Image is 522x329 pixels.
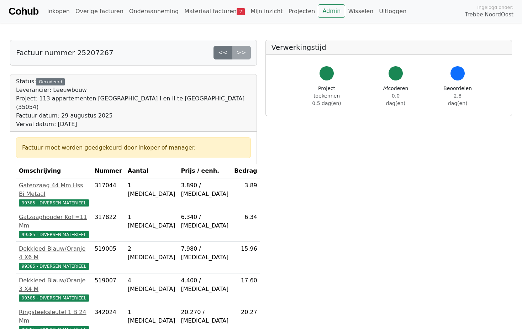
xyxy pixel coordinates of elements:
a: Admin [318,4,345,18]
div: Dekkleed Blauw/Oranje 4 X6 M [19,245,89,262]
a: << [213,46,232,59]
span: 99385 - DIVERSEN MATERIEEL [19,263,89,270]
th: Aantal [125,164,178,178]
a: Projecten [286,4,318,19]
span: Ingelogd onder: [477,4,513,11]
span: 99385 - DIVERSEN MATERIEEL [19,199,89,207]
div: 4 [MEDICAL_DATA] [128,276,175,293]
div: Verval datum: [DATE] [16,120,251,129]
div: 6.340 / [MEDICAL_DATA] [181,213,228,230]
span: Trebbe NoordOost [465,11,513,19]
div: Leverancier: Leeuwbouw [16,86,251,94]
div: Beoordelen [443,85,472,107]
td: 317044 [92,178,125,210]
td: 17.60 [231,273,260,305]
td: 519005 [92,242,125,273]
th: Bedrag [231,164,260,178]
th: Prijs / eenh. [178,164,231,178]
div: 4.400 / [MEDICAL_DATA] [181,276,228,293]
td: 317822 [92,210,125,242]
div: 1 [MEDICAL_DATA] [128,181,175,198]
div: Ringsteeksleutel 1 B 24 Mm [19,308,89,325]
span: 0.0 dag(en) [386,93,406,106]
h5: Verwerkingstijd [271,43,506,52]
a: Overige facturen [73,4,126,19]
th: Nummer [92,164,125,178]
span: 0.5 dag(en) [312,100,341,106]
span: 2.8 dag(en) [448,93,468,106]
a: Materiaal facturen2 [181,4,248,19]
div: Factuur datum: 29 augustus 2025 [16,111,251,120]
a: Uitloggen [376,4,409,19]
div: Gecodeerd [36,78,65,85]
th: Omschrijving [16,164,92,178]
div: 1 [MEDICAL_DATA] [128,213,175,230]
div: 20.270 / [MEDICAL_DATA] [181,308,228,325]
div: Project toekennen [306,85,348,107]
div: Afcoderen [382,85,410,107]
a: Wisselen [345,4,376,19]
a: Gatenzaag 44 Mm Hss Bi Metaal99385 - DIVERSEN MATERIEEL [19,181,89,207]
td: 519007 [92,273,125,305]
div: Gatzaaghouder Kolf=11 Mm [19,213,89,230]
a: Cohub [9,3,38,20]
span: 2 [237,8,245,15]
a: Onderaanneming [126,4,181,19]
td: 15.96 [231,242,260,273]
div: Factuur moet worden goedgekeurd door inkoper of manager. [22,143,245,152]
div: 7.980 / [MEDICAL_DATA] [181,245,228,262]
a: Dekkleed Blauw/Oranje 3 X4 M99385 - DIVERSEN MATERIEEL [19,276,89,302]
div: 3.890 / [MEDICAL_DATA] [181,181,228,198]
h5: Factuur nummer 25207267 [16,48,114,57]
div: Project: 113 appartementen [GEOGRAPHIC_DATA] I en II te [GEOGRAPHIC_DATA] (35054) [16,94,251,111]
a: Inkopen [44,4,72,19]
div: 2 [MEDICAL_DATA] [128,245,175,262]
a: Gatzaaghouder Kolf=11 Mm99385 - DIVERSEN MATERIEEL [19,213,89,239]
div: 1 [MEDICAL_DATA] [128,308,175,325]
td: 3.89 [231,178,260,210]
div: Gatenzaag 44 Mm Hss Bi Metaal [19,181,89,198]
div: Dekkleed Blauw/Oranje 3 X4 M [19,276,89,293]
a: Dekkleed Blauw/Oranje 4 X6 M99385 - DIVERSEN MATERIEEL [19,245,89,270]
span: 99385 - DIVERSEN MATERIEEL [19,231,89,238]
span: 99385 - DIVERSEN MATERIEEL [19,294,89,302]
a: Mijn inzicht [248,4,286,19]
div: Status: [16,77,251,129]
td: 6.34 [231,210,260,242]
